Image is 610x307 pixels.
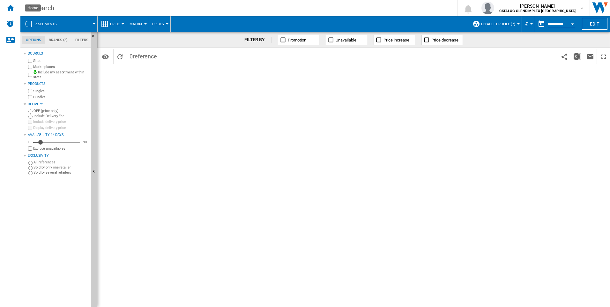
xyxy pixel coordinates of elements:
label: Exclude unavailables [33,146,88,151]
button: £ [525,16,532,32]
md-slider: Availability [33,139,80,146]
div: Search [34,4,441,12]
label: Display delivery price [33,125,88,130]
input: OFF (price only) [28,109,33,114]
div: Price [101,16,123,32]
img: profile.jpg [481,2,494,14]
span: Price [110,22,120,26]
img: excel-24x24.png [574,53,581,60]
span: reference [133,53,157,60]
input: Sold by several retailers [28,171,33,175]
div: Sources [28,51,88,56]
span: Matrix [130,22,142,26]
span: Promotion [288,38,306,42]
div: 90 [81,140,88,145]
button: Price [110,16,123,32]
md-tab-item: Brands (3) [45,36,71,44]
button: Download in Excel [571,49,584,64]
label: OFF (price only) [33,109,88,113]
label: Sites [33,58,88,63]
b: CATALOG GLENDIMPLEX [GEOGRAPHIC_DATA] [499,9,576,13]
label: Singles [33,89,88,94]
div: Products [28,81,88,86]
button: Hide [91,32,99,43]
div: Availability 14 Days [28,132,88,138]
span: £ [525,21,528,27]
label: Sold by several retailers [33,170,88,175]
span: Default profile (7) [481,22,515,26]
div: FILTER BY [244,37,272,43]
button: Share this bookmark with others [558,49,571,64]
button: Open calendar [567,17,578,29]
input: Include my assortment within stats [28,71,32,79]
label: Sold by only one retailer [33,165,88,170]
div: Default profile (7) [472,16,518,32]
button: Prices [152,16,167,32]
label: Include my assortment within stats [33,70,88,80]
button: Price increase [374,35,415,45]
button: Matrix [130,16,145,32]
button: Maximize [597,49,610,64]
input: Marketplaces [28,65,32,69]
button: Reload [114,49,126,64]
md-tab-item: Filters [71,36,92,44]
input: Display delivery price [28,126,32,130]
span: [PERSON_NAME] [499,3,576,9]
div: 2 segments [24,16,94,32]
img: mysite-bg-18x18.png [33,70,37,74]
span: 2 segments [35,22,57,26]
label: All references [33,160,88,165]
input: Sold by only one retailer [28,166,33,170]
button: Default profile (7) [481,16,518,32]
input: Sites [28,59,32,63]
span: Unavailable [336,38,356,42]
button: Promotion [278,35,319,45]
button: 2 segments [35,16,63,32]
button: Unavailable [326,35,367,45]
label: Include Delivery Fee [33,114,88,118]
button: Send this report by email [584,49,597,64]
button: Price decrease [421,35,463,45]
button: Options [99,51,112,62]
input: All references [28,161,33,165]
span: Prices [152,22,164,26]
input: Bundles [28,95,32,99]
span: 0 [126,49,160,62]
input: Include delivery price [28,120,32,124]
span: Price increase [383,38,409,42]
div: Exclusivity [28,153,88,158]
label: Marketplaces [33,64,88,69]
img: alerts-logo.svg [6,20,14,27]
label: Bundles [33,95,88,100]
md-tab-item: Options [22,36,45,44]
span: Price decrease [431,38,458,42]
div: Delivery [28,102,88,107]
button: md-calendar [535,18,548,30]
input: Singles [28,89,32,93]
input: Include Delivery Fee [28,115,33,119]
input: Display delivery price [28,146,32,151]
md-menu: Currency [522,16,535,32]
label: Include delivery price [33,119,88,124]
div: 0 [27,140,32,145]
button: Edit [582,18,607,30]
